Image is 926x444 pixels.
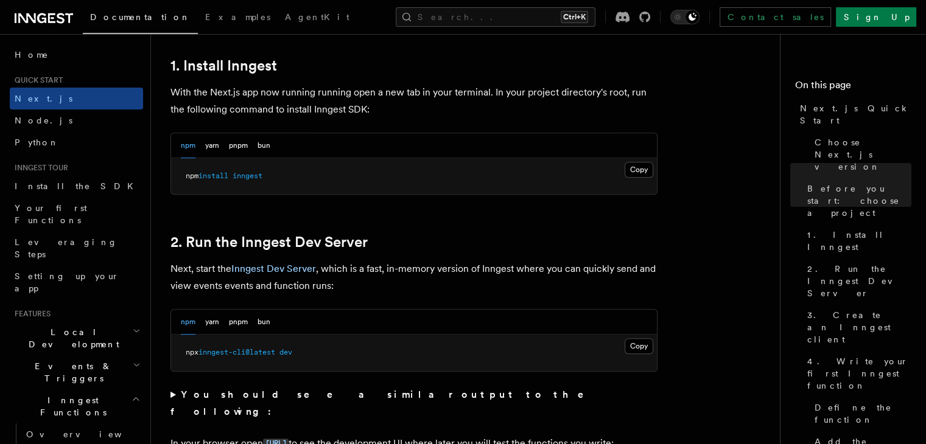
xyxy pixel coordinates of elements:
a: Examples [198,4,278,33]
a: Choose Next.js version [810,131,911,178]
button: Copy [625,338,653,354]
span: Before you start: choose a project [807,182,911,219]
span: Choose Next.js version [815,136,911,173]
a: Setting up your app [10,265,143,299]
span: Install the SDK [15,181,141,191]
a: Before you start: choose a project [802,178,911,224]
span: 3. Create an Inngest client [807,309,911,345]
a: Inngest Dev Server [231,263,316,274]
span: Overview [26,429,152,439]
span: Setting up your app [15,271,119,293]
button: Search...Ctrl+K [396,7,595,27]
span: 1. Install Inngest [807,229,911,253]
span: Your first Functions [15,203,87,225]
summary: You should see a similar output to the following: [170,386,658,420]
span: inngest [233,172,262,180]
h4: On this page [795,78,911,97]
a: Python [10,131,143,153]
a: 1. Install Inngest [802,224,911,258]
span: Node.js [15,116,72,125]
span: AgentKit [285,12,349,22]
button: pnpm [229,310,248,335]
a: Your first Functions [10,197,143,231]
span: 2. Run the Inngest Dev Server [807,263,911,299]
button: Inngest Functions [10,389,143,423]
a: 2. Run the Inngest Dev Server [802,258,911,304]
a: Node.js [10,109,143,131]
p: Next, start the , which is a fast, in-memory version of Inngest where you can quickly send and vi... [170,260,658,294]
span: Next.js [15,94,72,103]
button: npm [181,133,195,158]
a: 4. Write your first Inngest function [802,350,911,397]
button: yarn [205,310,219,335]
button: Copy [625,162,653,178]
button: Events & Triggers [10,355,143,389]
button: yarn [205,133,219,158]
button: pnpm [229,133,248,158]
button: Toggle dark mode [670,10,700,24]
span: inngest-cli@latest [198,348,275,356]
a: Define the function [810,397,911,431]
span: Home [15,49,49,61]
p: With the Next.js app now running running open a new tab in your terminal. In your project directo... [170,84,658,118]
span: Features [10,309,51,319]
span: Documentation [90,12,191,22]
span: Examples [205,12,270,22]
span: Inngest Functions [10,394,132,418]
a: Next.js [10,88,143,109]
button: bun [258,310,270,335]
a: Next.js Quick Start [795,97,911,131]
a: 3. Create an Inngest client [802,304,911,350]
kbd: Ctrl+K [561,11,588,23]
a: Home [10,44,143,66]
a: Leveraging Steps [10,231,143,265]
a: Sign Up [836,7,916,27]
span: Next.js Quick Start [800,102,911,127]
span: Local Development [10,326,133,350]
a: Install the SDK [10,175,143,197]
strong: You should see a similar output to the following: [170,389,601,417]
span: Quick start [10,75,63,85]
span: Python [15,137,59,147]
span: dev [279,348,292,356]
button: npm [181,310,195,335]
button: bun [258,133,270,158]
a: Contact sales [720,7,831,27]
button: Local Development [10,321,143,355]
a: 2. Run the Inngest Dev Server [170,234,368,251]
span: npx [186,348,198,356]
span: Inngest tour [10,163,68,173]
span: Events & Triggers [10,360,133,384]
a: Documentation [83,4,198,34]
span: npm [186,172,198,180]
span: Leveraging Steps [15,237,118,259]
a: AgentKit [278,4,357,33]
span: Define the function [815,401,911,426]
span: install [198,172,228,180]
a: 1. Install Inngest [170,57,277,74]
span: 4. Write your first Inngest function [807,355,911,392]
